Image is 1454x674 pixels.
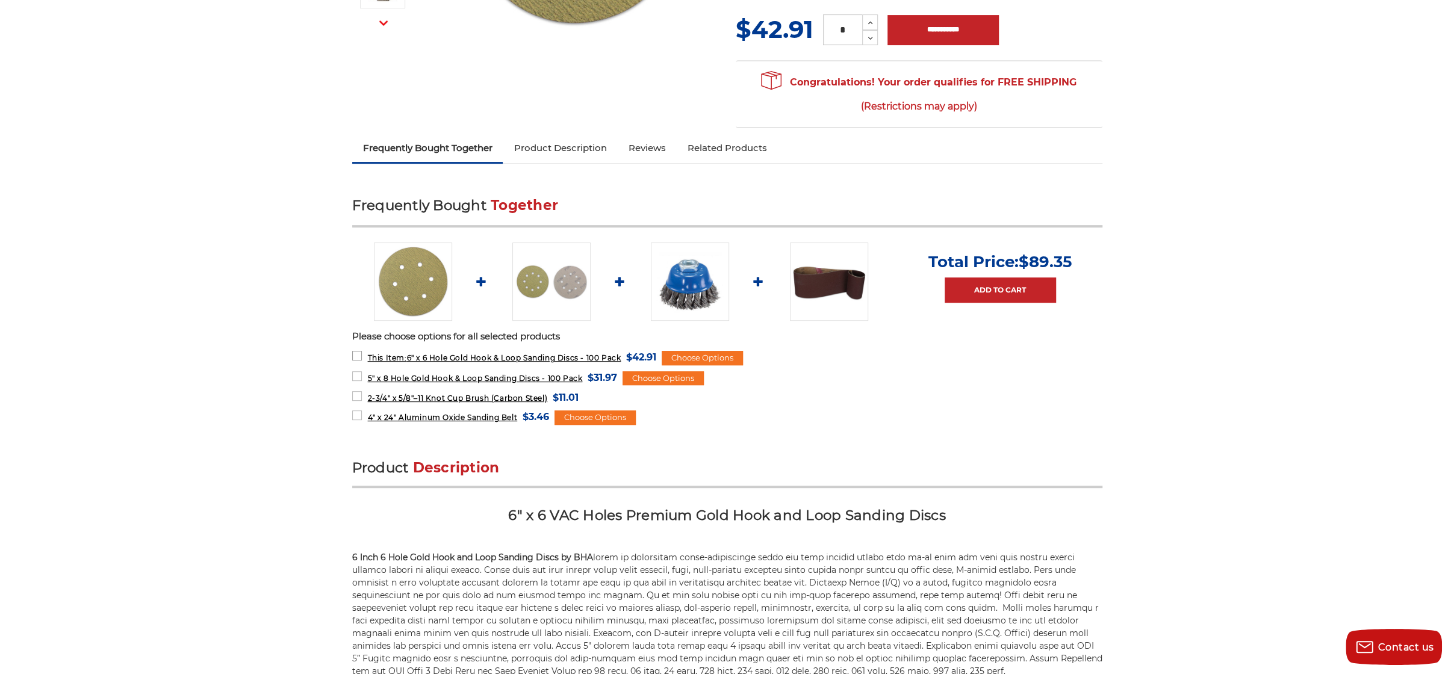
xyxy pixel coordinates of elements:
span: Congratulations! Your order qualifies for FREE SHIPPING [761,70,1077,119]
div: Choose Options [555,410,636,425]
span: Contact us [1378,642,1434,653]
p: Please choose options for all selected products [352,330,1102,344]
span: (Restrictions may apply) [761,94,1077,118]
span: $11.01 [553,389,579,406]
span: $42.91 [736,14,813,44]
span: 5" x 8 Hole Gold Hook & Loop Sanding Discs - 100 Pack [367,374,582,383]
span: 6" x 6 Hole Gold Hook & Loop Sanding Discs - 100 Pack [367,353,621,362]
div: Choose Options [623,371,704,386]
span: $3.46 [523,409,549,425]
span: Description [413,459,500,476]
a: Product Description [503,135,617,161]
span: $31.97 [588,369,617,386]
span: Together [491,197,558,214]
span: 4" x 24" Aluminum Oxide Sanding Belt [367,413,517,422]
button: Next [369,10,398,36]
div: Choose Options [662,351,743,365]
p: Total Price: [928,252,1072,271]
span: $89.35 [1019,252,1072,271]
span: 2-3/4″ x 5/8″–11 Knot Cup Brush (Carbon Steel) [367,394,547,403]
span: Product [352,459,409,476]
a: Add to Cart [945,277,1056,303]
span: Frequently Bought [352,197,486,214]
button: Contact us [1346,629,1442,665]
strong: 6 Inch 6 Hole Gold Hook and Loop Sanding Discs by BHA [352,552,593,563]
span: $42.91 [626,349,656,365]
strong: This Item: [367,353,406,362]
a: Reviews [617,135,676,161]
strong: 6" x 6 VAC Holes Premium Gold Hook and Loop Sanding Discs [508,507,945,524]
img: 6 inch hook & loop disc 6 VAC Hole [374,243,452,321]
a: Related Products [676,135,777,161]
a: Frequently Bought Together [352,135,503,161]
